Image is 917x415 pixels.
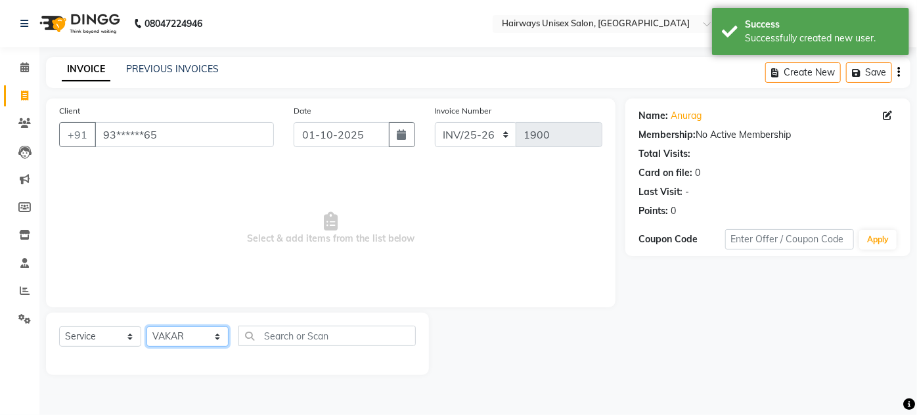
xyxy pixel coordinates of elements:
[725,229,855,250] input: Enter Offer / Coupon Code
[435,105,492,117] label: Invoice Number
[671,204,676,218] div: 0
[685,185,689,199] div: -
[294,105,311,117] label: Date
[638,109,668,123] div: Name:
[745,32,899,45] div: Successfully created new user.
[62,58,110,81] a: INVOICE
[638,128,696,142] div: Membership:
[59,105,80,117] label: Client
[765,62,841,83] button: Create New
[695,166,700,180] div: 0
[126,63,219,75] a: PREVIOUS INVOICES
[638,166,692,180] div: Card on file:
[638,128,897,142] div: No Active Membership
[638,147,690,161] div: Total Visits:
[846,62,892,83] button: Save
[59,122,96,147] button: +91
[145,5,202,42] b: 08047224946
[638,185,682,199] div: Last Visit:
[638,232,725,246] div: Coupon Code
[745,18,899,32] div: Success
[859,230,897,250] button: Apply
[238,326,416,346] input: Search or Scan
[95,122,274,147] input: Search by Name/Mobile/Email/Code
[59,163,602,294] span: Select & add items from the list below
[638,204,668,218] div: Points:
[671,109,702,123] a: Anurag
[34,5,123,42] img: logo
